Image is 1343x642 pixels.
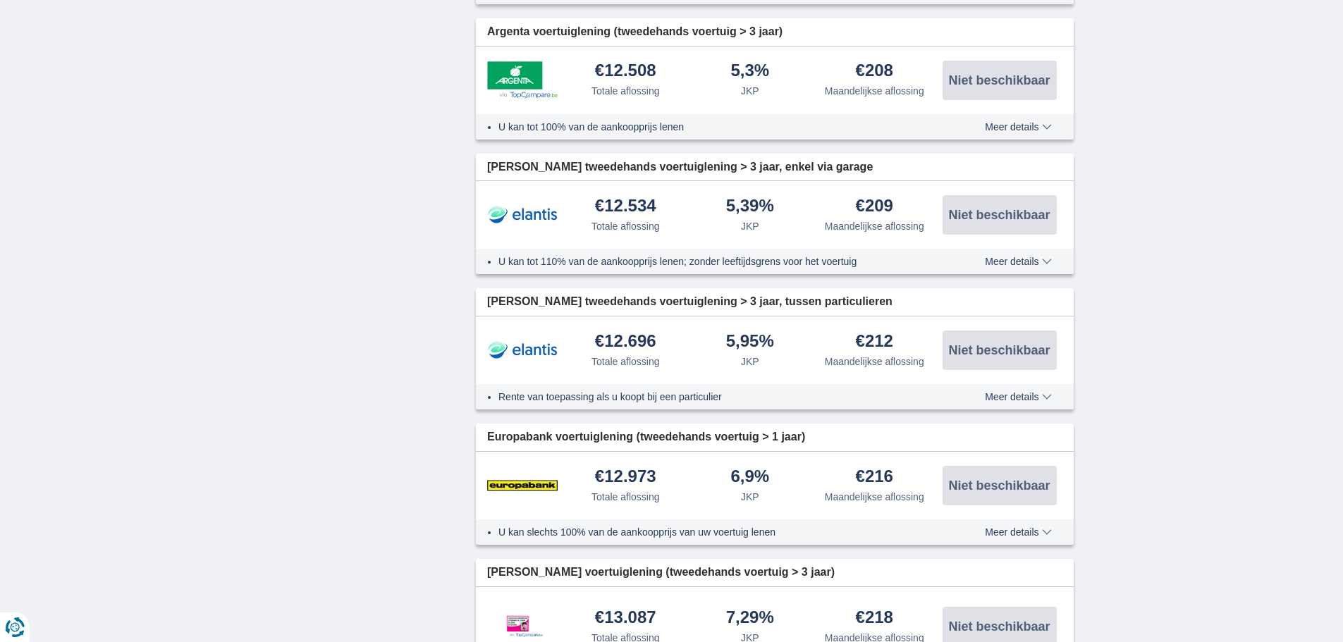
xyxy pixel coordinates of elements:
[974,256,1062,267] button: Meer details
[741,219,759,233] div: JKP
[487,333,558,368] img: product.pl.alt Elantis
[591,84,660,98] div: Totale aflossing
[948,74,1050,87] span: Niet beschikbaar
[730,468,769,487] div: 6,9%
[856,197,893,216] div: €209
[825,219,924,233] div: Maandelijkse aflossing
[595,197,656,216] div: €12.534
[498,390,933,404] li: Rente van toepassing als u koopt bij een particulier
[943,61,1057,100] button: Niet beschikbaar
[974,526,1062,538] button: Meer details
[487,564,835,581] span: [PERSON_NAME] voertuiglening (tweedehands voertuig > 3 jaar)
[591,219,660,233] div: Totale aflossing
[595,333,656,352] div: €12.696
[985,257,1051,266] span: Meer details
[943,331,1057,370] button: Niet beschikbaar
[591,490,660,504] div: Totale aflossing
[487,197,558,233] img: product.pl.alt Elantis
[948,344,1050,357] span: Niet beschikbaar
[943,195,1057,235] button: Niet beschikbaar
[487,159,873,175] span: [PERSON_NAME] tweedehands voertuiglening > 3 jaar, enkel via garage
[985,392,1051,402] span: Meer details
[595,62,656,81] div: €12.508
[741,490,759,504] div: JKP
[856,333,893,352] div: €212
[943,466,1057,505] button: Niet beschikbaar
[487,24,783,40] span: Argenta voertuiglening (tweedehands voertuig > 3 jaar)
[498,254,933,268] li: U kan tot 110% van de aankoopprijs lenen; zonder leeftijdsgrens voor het voertuig
[487,294,893,310] span: [PERSON_NAME] tweedehands voertuiglening > 3 jaar, tussen particulieren
[856,609,893,628] div: €218
[726,609,774,628] div: 7,29%
[974,391,1062,402] button: Meer details
[498,120,933,134] li: U kan tot 100% van de aankoopprijs lenen
[948,620,1050,633] span: Niet beschikbaar
[487,468,558,503] img: product.pl.alt Europabank
[741,84,759,98] div: JKP
[726,333,774,352] div: 5,95%
[825,490,924,504] div: Maandelijkse aflossing
[591,354,660,369] div: Totale aflossing
[595,609,656,628] div: €13.087
[985,122,1051,132] span: Meer details
[825,84,924,98] div: Maandelijkse aflossing
[487,429,805,445] span: Europabank voertuiglening (tweedehands voertuig > 1 jaar)
[741,354,759,369] div: JKP
[498,525,933,539] li: U kan slechts 100% van de aankoopprijs van uw voertuig lenen
[985,527,1051,537] span: Meer details
[726,197,774,216] div: 5,39%
[948,479,1050,492] span: Niet beschikbaar
[948,209,1050,221] span: Niet beschikbaar
[825,354,924,369] div: Maandelijkse aflossing
[487,61,558,98] img: product.pl.alt Argenta
[595,468,656,487] div: €12.973
[856,62,893,81] div: €208
[856,468,893,487] div: €216
[730,62,769,81] div: 5,3%
[974,121,1062,132] button: Meer details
